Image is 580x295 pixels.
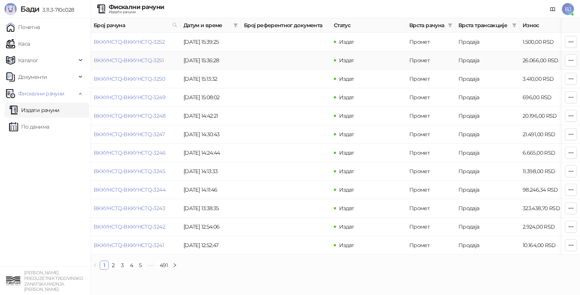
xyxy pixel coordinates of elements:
[511,20,518,31] span: filter
[409,21,445,29] span: Врста рачуна
[94,186,165,193] a: BKKYHCTQ-BKKYHCTQ-3244
[94,94,165,101] a: BKKYHCTQ-BKKYHCTQ-3249
[94,21,169,29] span: Број рачуна
[180,70,241,88] td: [DATE] 15:13:32
[91,261,100,270] button: left
[406,199,455,218] td: Промет
[18,53,39,68] span: Каталог
[406,107,455,125] td: Промет
[339,75,354,82] span: Издат
[339,112,354,119] span: Издат
[170,261,179,270] li: Следећа страна
[18,86,64,101] span: Фискални рачуни
[118,261,126,269] a: 3
[157,261,170,269] a: 491
[6,36,30,51] a: Каса
[173,263,177,267] span: right
[9,119,49,134] a: По данима
[94,205,165,212] a: BKKYHCTQ-BKKYHCTQ-3243
[180,33,241,51] td: [DATE] 15:39:25
[406,181,455,199] td: Промет
[94,57,164,64] a: BKKYHCTQ-BKKYHCTQ-3251
[91,70,180,88] td: BKKYHCTQ-BKKYHCTQ-3250
[455,199,520,218] td: Продаја
[448,23,452,28] span: filter
[520,70,572,88] td: 3.410,00 RSD
[455,218,520,236] td: Продаја
[91,51,180,70] td: BKKYHCTQ-BKKYHCTQ-3251
[109,4,164,10] div: Фискални рачуни
[94,168,165,175] a: BKKYHCTQ-BKKYHCTQ-3245
[520,125,572,144] td: 21.491,00 RSD
[339,205,354,212] span: Издат
[406,144,455,162] td: Промет
[520,181,572,199] td: 98.246,34 RSD
[180,107,241,125] td: [DATE] 14:42:21
[339,242,354,249] span: Издат
[339,186,354,193] span: Издат
[331,18,406,33] th: Статус
[339,131,354,138] span: Издат
[100,261,109,270] li: 1
[145,261,157,270] li: Следећих 5 Страна
[180,218,241,236] td: [DATE] 12:54:06
[6,20,40,35] a: Почетна
[6,273,21,289] img: 64x64-companyLogo-82da5d90-fd56-4d4e-a6cd-cc51c66be7ee.png
[406,218,455,236] td: Промет
[520,144,572,162] td: 6.665,00 RSD
[39,6,74,13] span: 3.11.3-710c028
[455,144,520,162] td: Продаја
[93,263,97,267] span: left
[512,23,517,28] span: filter
[455,236,520,255] td: Продаја
[91,33,180,51] td: BKKYHCTQ-BKKYHCTQ-3252
[180,144,241,162] td: [DATE] 14:24:44
[339,149,354,156] span: Издат
[94,38,165,45] a: BKKYHCTQ-BKKYHCTQ-3252
[339,94,354,101] span: Издат
[455,33,520,51] td: Продаја
[94,112,165,119] a: BKKYHCTQ-BKKYHCTQ-3248
[180,199,241,218] td: [DATE] 13:38:35
[94,131,165,138] a: BKKYHCTQ-BKKYHCTQ-3247
[91,18,180,33] th: Број рачуна
[118,261,127,270] li: 3
[406,18,455,33] th: Врста рачуна
[127,261,136,270] li: 4
[180,88,241,107] td: [DATE] 15:08:02
[520,88,572,107] td: 696,00 RSD
[339,223,354,230] span: Издат
[406,236,455,255] td: Промет
[109,261,117,269] a: 2
[100,261,108,269] a: 1
[91,261,100,270] li: Претходна страна
[520,199,572,218] td: 323.438,70 RSD
[520,218,572,236] td: 2.924,00 RSD
[339,38,354,45] span: Издат
[94,149,165,156] a: BKKYHCTQ-BKKYHCTQ-3246
[91,218,180,236] td: BKKYHCTQ-BKKYHCTQ-3242
[145,261,157,270] span: •••
[94,223,165,230] a: BKKYHCTQ-BKKYHCTQ-3242
[180,125,241,144] td: [DATE] 14:30:43
[520,33,572,51] td: 1.500,00 RSD
[24,270,83,292] small: [PERSON_NAME] PREDUZETNIK TRGOVINSKO ZANATSKA RADNJA [PERSON_NAME]
[406,125,455,144] td: Промет
[91,125,180,144] td: BKKYHCTQ-BKKYHCTQ-3247
[406,70,455,88] td: Промет
[91,144,180,162] td: BKKYHCTQ-BKKYHCTQ-3246
[136,261,145,269] a: 5
[91,199,180,218] td: BKKYHCTQ-BKKYHCTQ-3243
[180,162,241,181] td: [DATE] 14:13:33
[547,3,559,15] a: Документација
[455,107,520,125] td: Продаја
[406,33,455,51] td: Промет
[5,3,17,15] img: Logo
[455,181,520,199] td: Продаја
[170,261,179,270] button: right
[446,20,454,31] span: filter
[109,261,118,270] li: 2
[91,88,180,107] td: BKKYHCTQ-BKKYHCTQ-3249
[180,51,241,70] td: [DATE] 15:36:28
